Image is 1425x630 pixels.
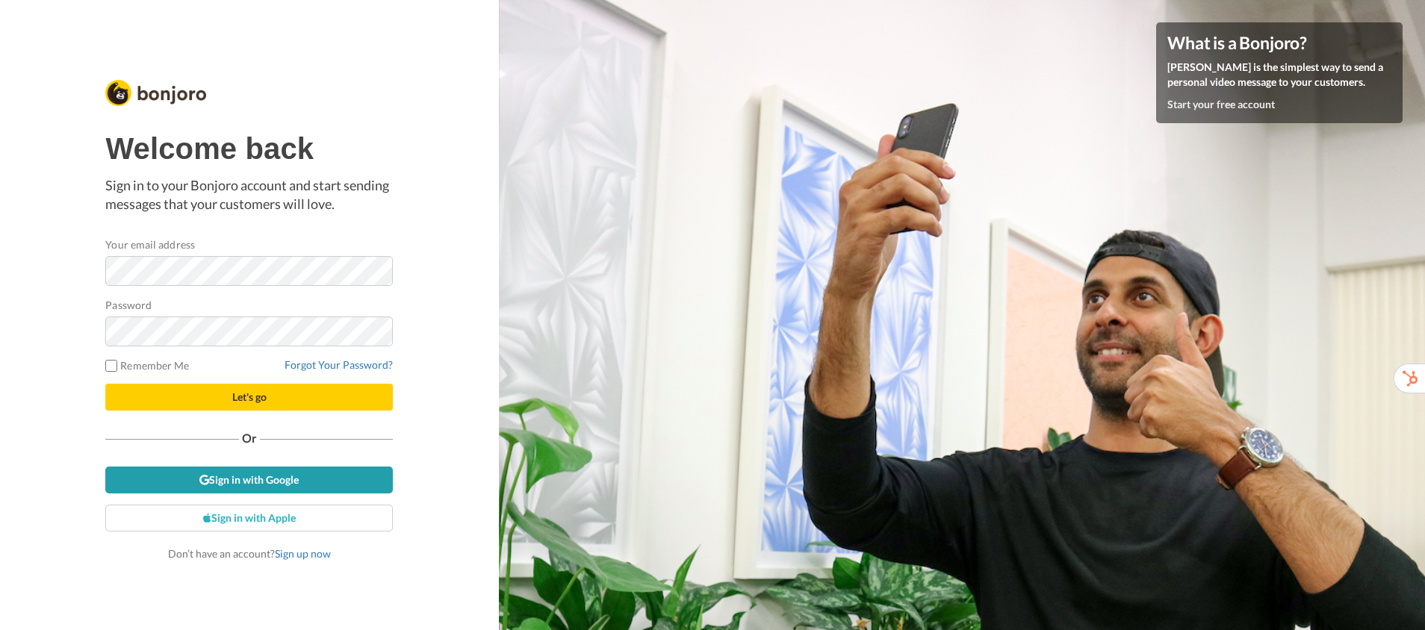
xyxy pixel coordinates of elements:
[105,360,117,372] input: Remember Me
[239,433,260,443] span: Or
[105,176,393,214] p: Sign in to your Bonjoro account and start sending messages that your customers will love.
[105,505,393,531] a: Sign in with Apple
[105,297,152,313] label: Password
[105,358,189,373] label: Remember Me
[275,547,331,560] a: Sign up now
[285,358,393,371] a: Forgot Your Password?
[1167,98,1275,110] a: Start your free account
[105,384,393,411] button: Let's go
[168,547,331,560] span: Don’t have an account?
[1167,34,1391,52] h4: What is a Bonjoro?
[105,237,194,252] label: Your email address
[1167,60,1391,90] p: [PERSON_NAME] is the simplest way to send a personal video message to your customers.
[105,467,393,493] a: Sign in with Google
[105,132,393,165] h1: Welcome back
[232,390,267,403] span: Let's go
